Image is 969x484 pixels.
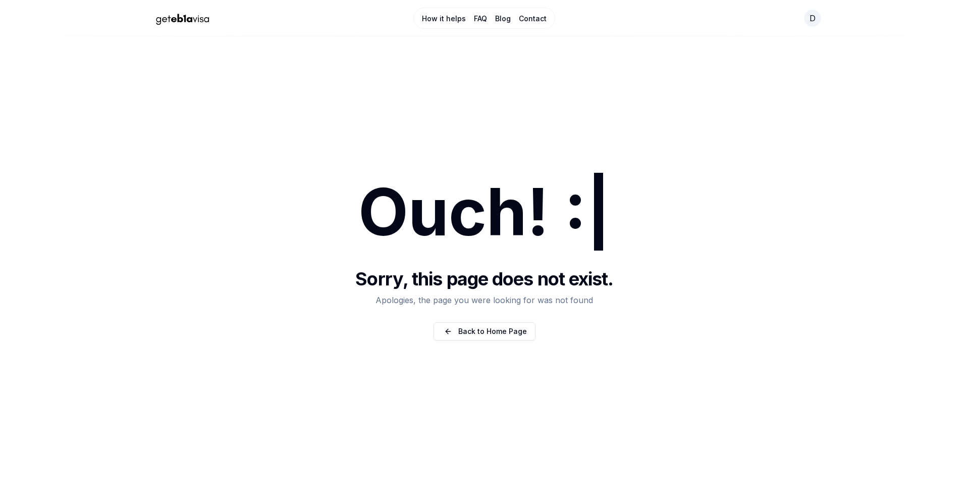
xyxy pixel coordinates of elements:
h1: Ouch! :| [358,180,611,245]
a: Back to Home Page [434,322,535,341]
img: geteb1avisa logo [147,10,218,27]
nav: Main [413,8,555,29]
a: FAQ [474,14,487,24]
h1: Sorry, this page does not exist. [355,269,613,289]
span: d [810,12,816,24]
a: Home Page [147,10,372,27]
button: Open your profile menu [803,9,822,27]
a: How it helps [422,14,466,24]
a: Contact [519,14,547,24]
a: Blog [495,14,511,24]
p: Apologies, the page you were looking for was not found [375,294,593,306]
